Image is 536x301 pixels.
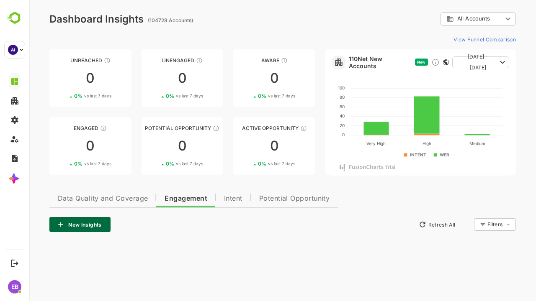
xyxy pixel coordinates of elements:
div: 0 % [45,93,82,99]
div: 0 % [229,161,266,167]
div: All Accounts [411,11,487,27]
div: Aware [204,57,286,64]
a: EngagedThese accounts are warm, further nurturing would qualify them to MQAs00%vs last 7 days [20,117,102,175]
button: [DATE] - [DATE] [423,56,480,68]
ag: (104728 Accounts) [119,17,166,23]
div: 0 [112,139,194,153]
span: Intent [195,195,213,202]
div: Unengaged [112,57,194,64]
div: 0 [204,139,286,153]
div: 0 [20,139,102,153]
text: Very High [337,141,356,146]
div: These accounts have not been engaged with for a defined time period [75,57,81,64]
a: AwareThese accounts have just entered the buying cycle and need further nurturing00%vs last 7 days [204,49,286,107]
a: Potential OpportunityThese accounts are MQAs and can be passed on to Inside Sales00%vs last 7 days [112,117,194,175]
div: EB [8,280,21,293]
text: 100 [309,85,315,90]
text: Medium [440,141,456,146]
span: Potential Opportunity [230,195,301,202]
text: 20 [310,123,315,128]
img: BambooboxLogoMark.f1c84d78b4c51b1a7b5f700c9845e183.svg [4,10,26,26]
span: vs last 7 days [55,161,82,167]
div: 0 % [229,93,266,99]
div: 0 [204,71,286,85]
span: vs last 7 days [239,161,266,167]
span: Engagement [135,195,178,202]
div: Engaged [20,125,102,131]
div: These accounts are MQAs and can be passed on to Inside Sales [183,125,190,132]
span: New [388,60,396,64]
text: 60 [310,104,315,109]
div: 0 % [137,161,174,167]
div: These accounts have open opportunities which might be at any of the Sales Stages [271,125,278,132]
button: Logout [9,258,20,269]
a: Active OpportunityThese accounts have open opportunities which might be at any of the Sales Stage... [204,117,286,175]
div: Unreached [20,57,102,64]
button: New Insights [20,217,81,232]
div: Dashboard Insights [20,13,114,25]
div: Filters [457,217,487,232]
div: 0 % [45,161,82,167]
text: 0 [313,132,315,137]
div: These accounts are warm, further nurturing would qualify them to MQAs [71,125,77,132]
span: vs last 7 days [147,161,174,167]
button: Refresh All [386,218,430,231]
div: 0 [20,71,102,85]
div: This card does not support filter and segments [414,59,420,65]
div: Active Opportunity [204,125,286,131]
span: All Accounts [428,15,461,22]
div: These accounts have not shown enough engagement and need nurturing [167,57,173,64]
text: High [393,141,402,146]
div: Discover new ICP-fit accounts showing engagement — via intent surges, anonymous website visits, L... [402,58,410,66]
div: 0 % [137,93,174,99]
div: Filters [458,221,473,227]
span: Data Quality and Coverage [28,195,119,202]
div: Potential Opportunity [112,125,194,131]
button: View Funnel Comparison [421,33,487,46]
text: 80 [310,94,315,99]
span: vs last 7 days [239,93,266,99]
a: 110Net New Accounts [320,55,382,69]
text: 40 [310,113,315,118]
a: UnengagedThese accounts have not shown enough engagement and need nurturing00%vs last 7 days [112,49,194,107]
div: These accounts have just entered the buying cycle and need further nurturing [252,57,258,64]
a: UnreachedThese accounts have not been engaged with for a defined time period00%vs last 7 days [20,49,102,107]
span: vs last 7 days [147,93,174,99]
span: vs last 7 days [55,93,82,99]
div: All Accounts [417,15,473,23]
div: AI [8,45,18,55]
span: [DATE] - [DATE] [430,51,467,73]
div: 0 [112,71,194,85]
